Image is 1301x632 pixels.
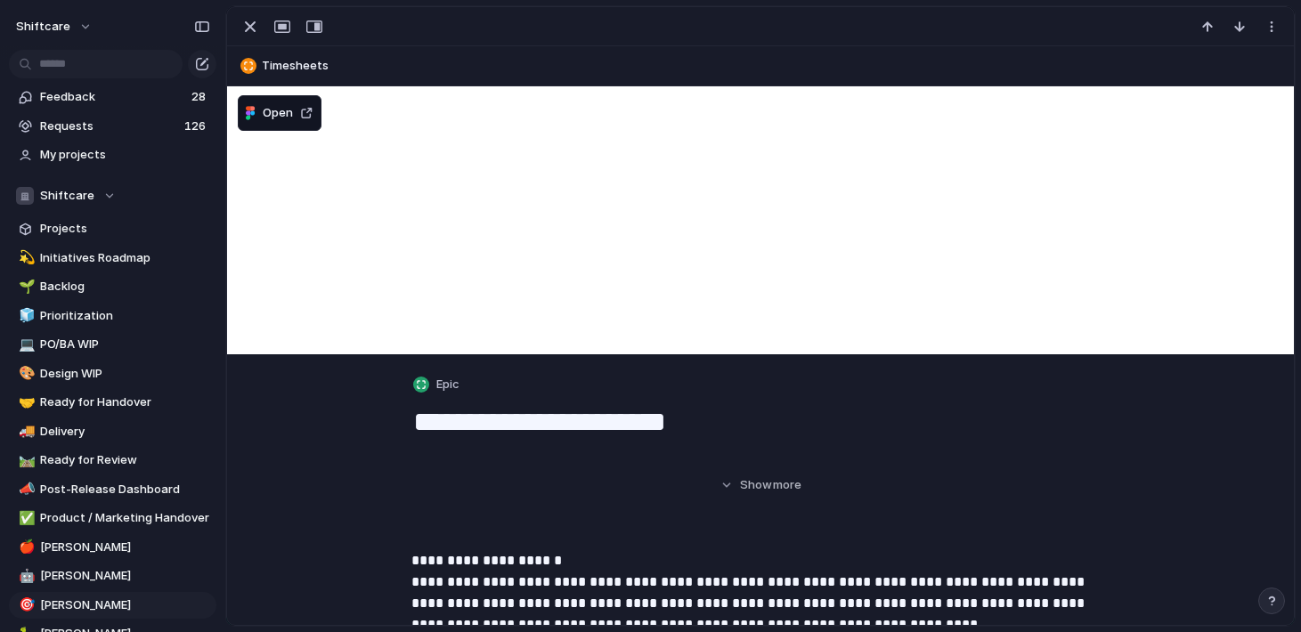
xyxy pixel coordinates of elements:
button: 🤖 [16,567,34,585]
button: 🧊 [16,307,34,325]
button: Shiftcare [9,182,216,209]
div: 🧊 [19,305,31,326]
button: Open [238,95,321,131]
button: 📣 [16,481,34,498]
a: Projects [9,215,216,242]
div: 🌱 [19,277,31,297]
div: 🚚 [19,421,31,442]
span: Shiftcare [40,187,94,205]
a: 🌱Backlog [9,273,216,300]
span: Ready for Review [40,451,210,469]
span: Timesheets [262,57,1286,75]
a: ✅Product / Marketing Handover [9,505,216,531]
button: 🌱 [16,278,34,296]
span: My projects [40,146,210,164]
span: Projects [40,220,210,238]
button: 🎨 [16,365,34,383]
a: 🤖[PERSON_NAME] [9,563,216,589]
a: My projects [9,142,216,168]
button: 💻 [16,336,34,353]
a: 🚚Delivery [9,418,216,445]
div: 🤖 [19,566,31,587]
a: 💻PO/BA WIP [9,331,216,358]
div: 🍎 [19,537,31,557]
a: 📣Post-Release Dashboard [9,476,216,503]
span: [PERSON_NAME] [40,567,210,585]
button: Timesheets [235,52,1286,80]
span: Product / Marketing Handover [40,509,210,527]
span: Feedback [40,88,186,106]
a: 🎨Design WIP [9,361,216,387]
a: Feedback28 [9,84,216,110]
span: [PERSON_NAME] [40,539,210,556]
span: Ready for Handover [40,393,210,411]
span: 28 [191,88,209,106]
a: 💫Initiatives Roadmap [9,245,216,271]
span: 126 [184,117,209,135]
span: Delivery [40,423,210,441]
span: shiftcare [16,18,70,36]
button: 💫 [16,249,34,267]
div: 🎨 [19,363,31,384]
button: 🤝 [16,393,34,411]
div: 🤝 [19,393,31,413]
a: 🧊Prioritization [9,303,216,329]
span: Post-Release Dashboard [40,481,210,498]
span: Requests [40,117,179,135]
button: 🚚 [16,423,34,441]
span: Epic [436,376,459,393]
a: 🛤️Ready for Review [9,447,216,474]
a: Requests126 [9,113,216,140]
button: 🛤️ [16,451,34,469]
span: Show [740,476,772,494]
span: [PERSON_NAME] [40,596,210,614]
a: 🤝Ready for Handover [9,389,216,416]
span: more [773,476,801,494]
a: 🎯[PERSON_NAME] [9,592,216,619]
span: Initiatives Roadmap [40,249,210,267]
button: 🍎 [16,539,34,556]
button: shiftcare [8,12,102,41]
div: ✅ [19,508,31,529]
span: Backlog [40,278,210,296]
div: 💫 [19,247,31,268]
div: 📣 [19,479,31,499]
span: Open [263,104,293,122]
span: Design WIP [40,365,210,383]
button: Epic [410,372,465,398]
div: 🎯 [19,595,31,615]
button: Showmore [411,469,1110,501]
button: ✅ [16,509,34,527]
button: 🎯 [16,596,34,614]
div: 🛤️ [19,450,31,471]
a: 🍎[PERSON_NAME] [9,534,216,561]
span: PO/BA WIP [40,336,210,353]
span: Prioritization [40,307,210,325]
div: 💻 [19,335,31,355]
